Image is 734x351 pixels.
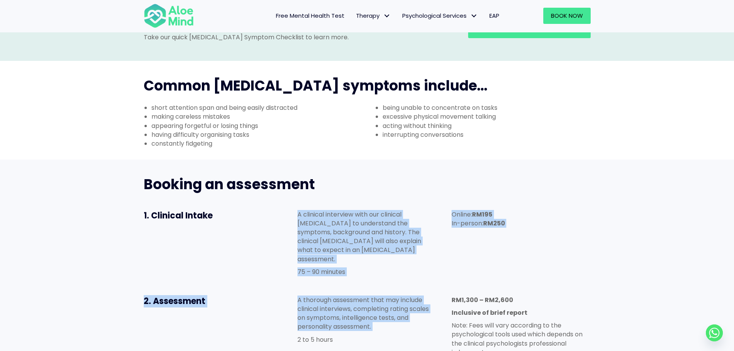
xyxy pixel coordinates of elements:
[484,8,505,24] a: EAP
[144,210,213,222] span: 1. Clinical Intake
[381,10,393,22] span: Therapy: submenu
[144,175,315,194] span: Booking an assessment
[469,10,480,22] span: Psychological Services: submenu
[452,308,527,317] strong: Inclusive of brief report
[204,8,505,24] nav: Menu
[151,139,367,148] li: constantly fidgeting
[151,112,367,121] li: making careless mistakes
[452,296,513,304] strong: RM1,300 – RM2,600
[151,130,367,139] li: having difficulty organising tasks
[489,12,499,20] span: EAP
[270,8,350,24] a: Free Mental Health Test
[276,12,344,20] span: Free Mental Health Test
[551,12,583,20] span: Book Now
[144,3,194,29] img: Aloe mind Logo
[151,103,367,112] li: short attention span and being easily distracted
[297,267,436,276] p: 75 – 90 minutes
[144,33,457,42] p: Take our quick [MEDICAL_DATA] Symptom Checklist to learn more.
[383,103,598,112] li: being unable to concentrate on tasks
[472,210,492,219] strong: RM195
[383,130,598,139] li: interrupting conversations
[144,76,487,96] span: Common [MEDICAL_DATA] symptoms include...
[350,8,396,24] a: TherapyTherapy: submenu
[706,324,723,341] a: Whatsapp
[151,121,367,130] li: appearing forgetful or losing things
[356,12,391,20] span: Therapy
[297,335,436,344] p: 2 to 5 hours
[383,112,598,121] li: excessive physical movement talking
[402,12,478,20] span: Psychological Services
[297,296,436,331] p: A thorough assessment that may include clinical interviews, completing rating scales on symptoms,...
[452,210,590,228] p: Online: In-person:
[297,210,436,264] p: A clinical interview with our clinical [MEDICAL_DATA] to understand the symptoms, background and ...
[483,219,505,228] strong: RM250
[144,295,205,307] span: 2. Assessment
[396,8,484,24] a: Psychological ServicesPsychological Services: submenu
[383,121,598,130] li: acting without thinking
[543,8,591,24] a: Book Now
